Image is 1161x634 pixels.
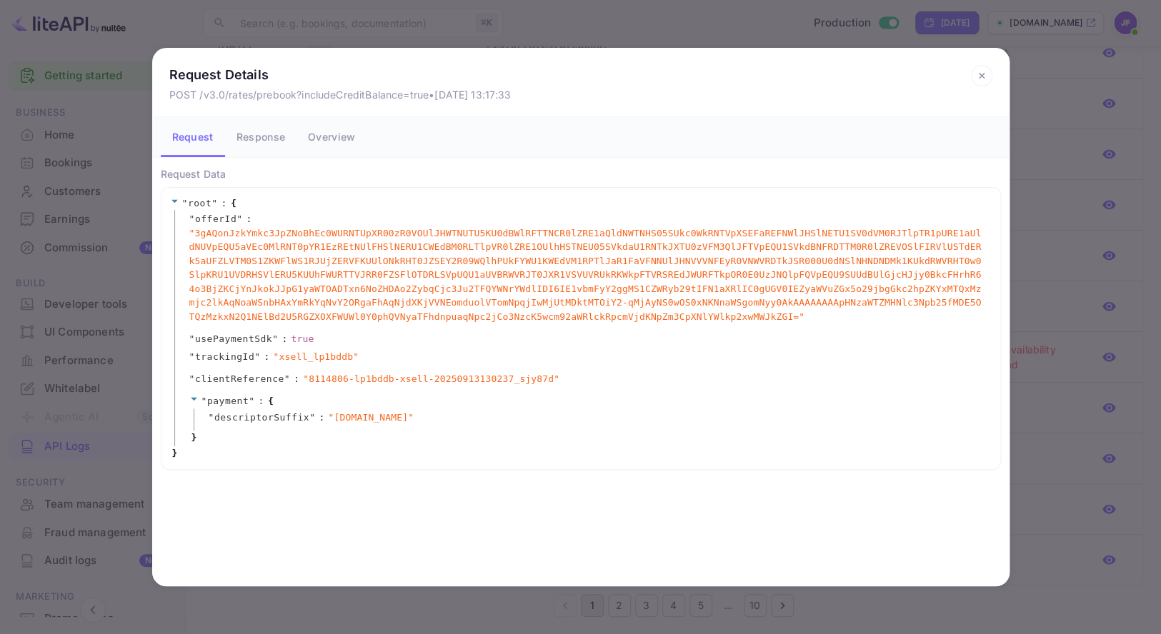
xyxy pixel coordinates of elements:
span: : [294,372,299,386]
span: } [170,446,178,461]
span: : [258,394,264,408]
p: Request Details [169,65,512,84]
span: " [182,198,188,208]
span: " [236,213,242,224]
span: : [264,350,269,364]
button: Response [225,117,297,157]
span: " [309,412,315,423]
span: } [189,431,197,445]
span: " [284,373,290,384]
span: " [272,333,278,344]
span: : [246,212,251,226]
span: " [189,351,195,362]
span: " [211,198,217,208]
span: " xsell_lp1bddb " [273,350,359,364]
span: { [268,394,274,408]
p: POST /v3.0/rates/prebook?includeCreditBalance=true • [DATE] 13:17:33 [169,87,512,102]
span: " [201,396,207,406]
span: : [221,196,226,211]
div: true [291,332,314,346]
span: : [319,411,324,425]
span: offerId [195,212,236,226]
span: usePaymentSdk [195,332,272,346]
span: : [281,332,287,346]
span: root [188,198,211,208]
span: " 8114806-lp1bddb-xsell-20250913130237_sjy87d " [303,372,559,386]
span: " [209,412,214,423]
button: Overview [297,117,367,157]
span: " [189,213,195,224]
span: " [DOMAIN_NAME] " [328,411,414,425]
span: trackingId [195,350,254,364]
span: " [189,373,195,384]
span: descriptorSuffix [214,411,309,425]
button: Request [161,117,225,157]
span: " 3gAQonJzkYmkc3JpZNoBhEc0WURNTUpXR00zR0VOUlJHWTNUTU5KU0dBWlRFTTNCR0lZRE1aQldNWTNHS05SUkc0WkRNTVp... [189,226,984,324]
span: " [189,333,195,344]
span: { [231,196,236,211]
p: Request Data [161,166,1001,181]
span: clientReference [195,372,284,386]
span: " [254,351,260,362]
span: " [249,396,254,406]
span: payment [207,396,249,406]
